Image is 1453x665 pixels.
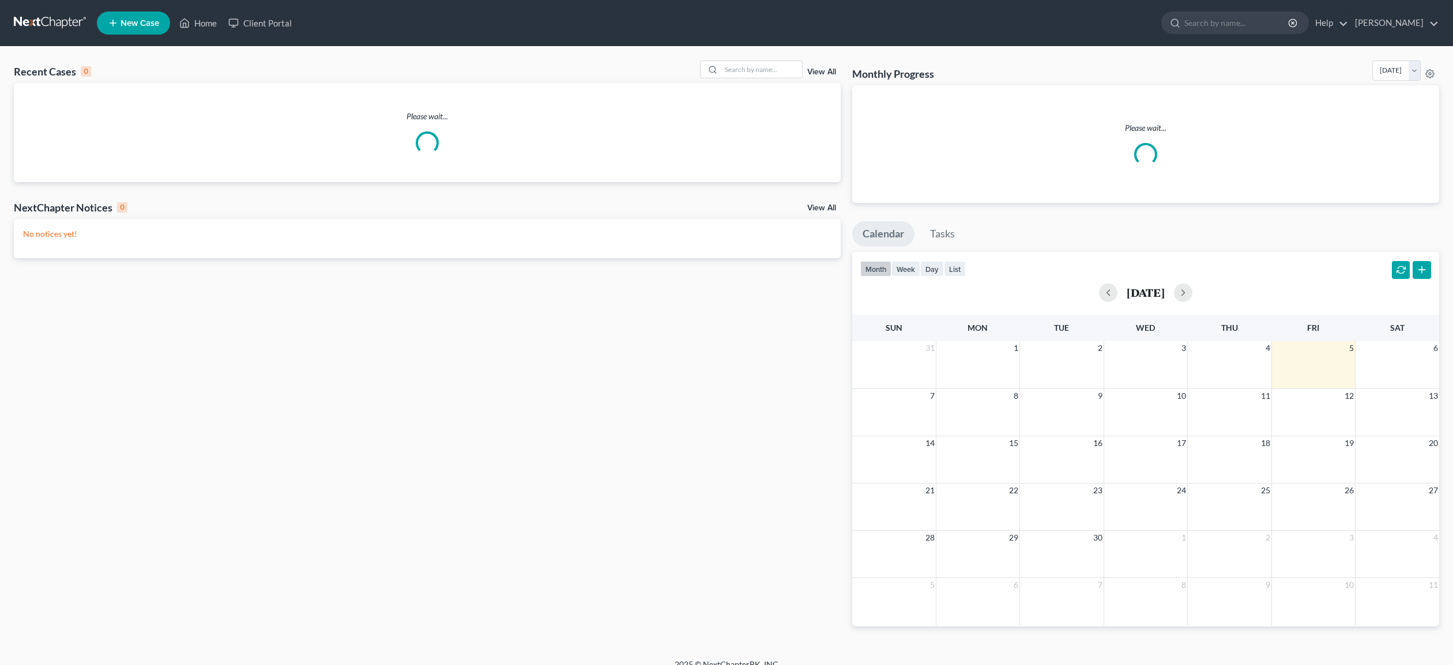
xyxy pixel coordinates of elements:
[1008,436,1019,450] span: 15
[924,341,936,355] span: 31
[1176,436,1187,450] span: 17
[1221,323,1238,332] span: Thu
[1180,578,1187,592] span: 8
[852,67,934,81] h3: Monthly Progress
[860,261,891,277] button: month
[924,531,936,545] span: 28
[1012,341,1019,355] span: 1
[1264,341,1271,355] span: 4
[1054,323,1069,332] span: Tue
[924,436,936,450] span: 14
[1309,13,1348,33] a: Help
[1348,531,1355,545] span: 3
[1264,531,1271,545] span: 2
[1180,341,1187,355] span: 3
[174,13,223,33] a: Home
[1092,531,1104,545] span: 30
[1390,323,1405,332] span: Sat
[1428,578,1439,592] span: 11
[891,261,920,277] button: week
[1348,341,1355,355] span: 5
[81,66,91,77] div: 0
[1343,483,1355,497] span: 26
[1097,389,1104,403] span: 9
[1432,341,1439,355] span: 6
[807,204,836,212] a: View All
[14,201,127,214] div: NextChapter Notices
[1176,389,1187,403] span: 10
[1092,483,1104,497] span: 23
[920,221,965,247] a: Tasks
[14,111,841,122] p: Please wait...
[1127,286,1165,299] h2: [DATE]
[1012,578,1019,592] span: 6
[929,578,936,592] span: 5
[1097,341,1104,355] span: 2
[924,483,936,497] span: 21
[1008,483,1019,497] span: 22
[223,13,298,33] a: Client Portal
[117,202,127,213] div: 0
[14,65,91,78] div: Recent Cases
[1307,323,1319,332] span: Fri
[23,228,831,240] p: No notices yet!
[1092,436,1104,450] span: 16
[886,323,902,332] span: Sun
[1260,389,1271,403] span: 11
[920,261,944,277] button: day
[1012,389,1019,403] span: 8
[1428,436,1439,450] span: 20
[807,68,836,76] a: View All
[121,19,159,28] span: New Case
[721,61,802,78] input: Search by name...
[1343,436,1355,450] span: 19
[1136,323,1155,332] span: Wed
[1349,13,1439,33] a: [PERSON_NAME]
[968,323,988,332] span: Mon
[1260,436,1271,450] span: 18
[1432,531,1439,545] span: 4
[1008,531,1019,545] span: 29
[1097,578,1104,592] span: 7
[1428,389,1439,403] span: 13
[1176,483,1187,497] span: 24
[1428,483,1439,497] span: 27
[1184,12,1290,33] input: Search by name...
[929,389,936,403] span: 7
[1343,578,1355,592] span: 10
[1180,531,1187,545] span: 1
[944,261,966,277] button: list
[861,122,1430,134] p: Please wait...
[852,221,914,247] a: Calendar
[1343,389,1355,403] span: 12
[1264,578,1271,592] span: 9
[1260,483,1271,497] span: 25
